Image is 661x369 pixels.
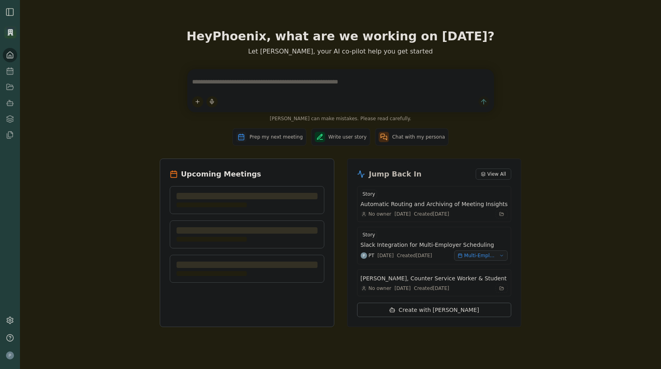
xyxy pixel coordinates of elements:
button: Chat with my persona [375,128,449,146]
span: PT [369,252,375,259]
img: sidebar [5,7,15,17]
button: Create with [PERSON_NAME] [357,303,512,317]
h3: [PERSON_NAME], Counter Service Worker & Student [361,274,507,282]
h2: Jump Back In [369,169,422,180]
span: No owner [369,211,391,217]
button: Open Sidebar [5,7,15,17]
div: [DATE] [377,252,394,259]
h2: Upcoming Meetings [181,169,261,180]
span: Write user story [328,134,367,140]
img: Phoenix Toews [361,252,367,259]
h3: Automatic Routing and Archiving of Meeting Insights [361,200,508,208]
span: No owner [369,285,391,292]
img: Organization logo [4,26,16,38]
button: Write user story [311,128,370,146]
h1: Hey Phoenix , what are we working on [DATE]? [160,29,521,44]
button: View All [476,169,511,180]
div: Created [DATE] [414,211,449,217]
h3: Slack Integration for Multi-Employer Scheduling [361,241,494,249]
button: Start dictation [206,96,218,107]
div: [DATE] [395,211,411,217]
p: Let [PERSON_NAME], your AI co-pilot help you get started [160,47,521,56]
div: Story [361,190,377,198]
div: [DATE] [395,285,411,292]
span: View All [487,171,506,177]
span: Chat with my persona [392,134,445,140]
div: Created [DATE] [414,285,449,292]
span: Prep my next meeting [250,134,303,140]
span: [PERSON_NAME] can make mistakes. Please read carefully. [187,115,494,122]
div: Created [DATE] [397,252,432,259]
img: profile [6,351,14,359]
div: Story [361,230,377,239]
span: Create with [PERSON_NAME] [399,306,479,314]
button: Prep my next meeting [232,128,306,146]
button: Add content to chat [192,96,203,107]
button: Multi-Employer Scheduling Integration [454,250,508,261]
span: Multi-Employer Scheduling Integration [464,252,496,259]
button: Send message [478,96,489,107]
button: Help [3,331,17,345]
